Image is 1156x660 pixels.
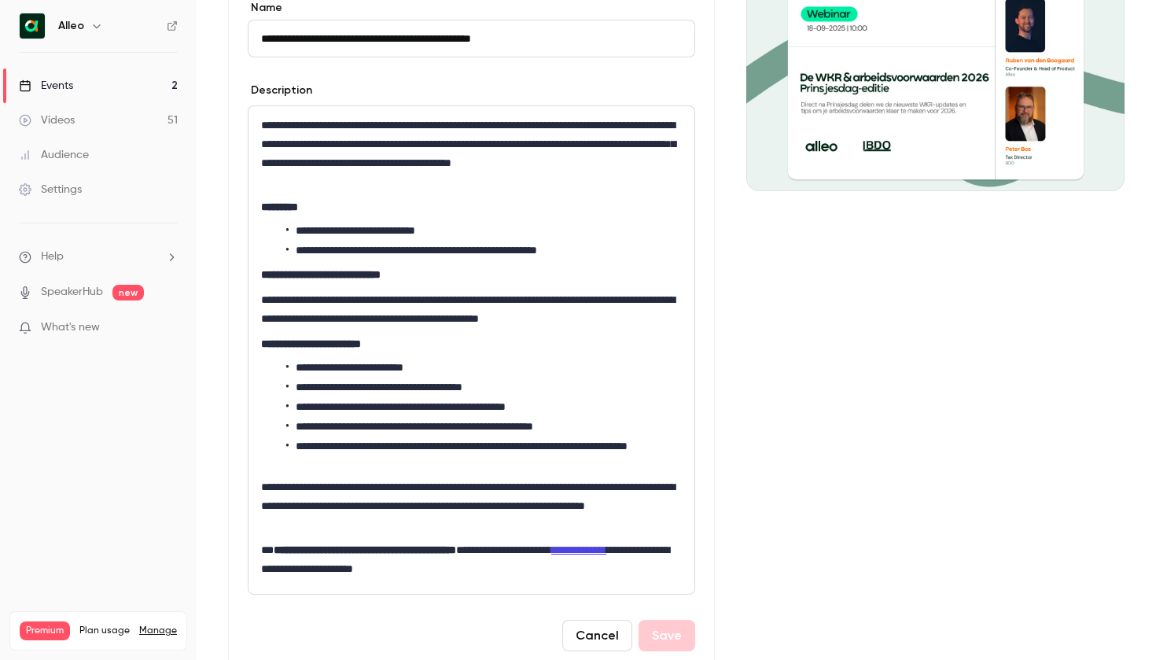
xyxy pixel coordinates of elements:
span: Help [41,249,64,265]
a: Manage [139,625,177,637]
button: Cancel [562,620,632,651]
li: help-dropdown-opener [19,249,178,265]
span: What's new [41,319,100,336]
div: editor [249,106,694,594]
span: Premium [20,621,70,640]
div: Audience [19,147,89,163]
label: Description [248,83,312,98]
span: Plan usage [79,625,130,637]
section: description [248,105,695,595]
a: SpeakerHub [41,284,103,301]
div: Settings [19,182,82,197]
img: Alleo [20,13,45,39]
div: Videos [19,112,75,128]
span: new [112,285,144,301]
iframe: Noticeable Trigger [159,321,178,335]
div: Events [19,78,73,94]
h6: Alleo [58,18,84,34]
